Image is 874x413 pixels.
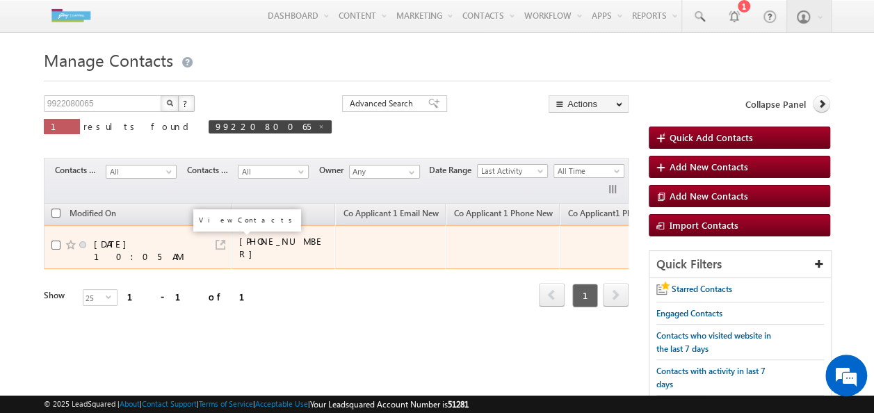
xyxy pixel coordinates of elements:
span: All Time [554,165,620,177]
span: Starred Contacts [672,284,732,294]
button: ? [178,95,195,112]
a: Contact Support [142,399,197,408]
textarea: Type your message and hit 'Enter' [18,129,254,307]
span: Contacts Stage [55,164,106,177]
span: 9922080065 [216,120,311,132]
span: Collapse Panel [745,98,806,111]
span: Contacts with activity in last 7 days [656,366,766,389]
a: Co Applicant 1 Email New [336,206,445,224]
span: Date Range [429,164,477,177]
span: Quick Add Contacts [670,131,753,143]
span: prev [539,283,565,307]
span: Your Leadsquared Account Number is [310,399,469,410]
span: select [106,293,117,300]
a: Co Applicant 1 Phone New [446,206,559,224]
a: All [106,165,177,179]
div: Minimize live chat window [228,7,261,40]
a: Last Activity [477,164,548,178]
div: [DATE] 10:05 AM [94,238,198,263]
span: Contacts Source [187,164,238,177]
img: Search [166,99,173,106]
span: 51281 [448,399,469,410]
a: All Time [553,164,624,178]
span: Add New Contacts [670,161,748,172]
em: Start Chat [189,318,252,337]
div: Show [44,289,72,302]
span: next [603,283,629,307]
a: Terms of Service [199,399,253,408]
span: 1 [51,120,73,132]
div: Chat with us now [72,73,234,91]
span: 1 [572,284,598,307]
span: © 2025 LeadSquared | | | | | [44,398,469,411]
span: Contacts who visited website in the last 7 days [656,330,771,354]
img: d_60004797649_company_0_60004797649 [24,73,58,91]
input: Type to Search [349,165,420,179]
span: Import Contacts [670,219,738,231]
span: Owner [319,164,349,177]
span: All [106,165,172,178]
span: 25 [83,290,106,305]
div: Quick Filters [649,251,831,278]
a: prev [539,284,565,307]
button: Actions [549,95,629,113]
span: Co Applicant 1 Phone New [453,208,552,218]
a: All [238,165,309,179]
span: Modified On [70,208,116,218]
a: Co Applicant1 Phone New [560,206,671,224]
span: Add New Contacts [670,190,748,202]
div: [PHONE_NUMBER] [239,235,330,260]
div: 1 - 1 of 1 [127,289,261,305]
span: Co Applicant 1 Email New [343,208,438,218]
a: Show All Items [401,165,419,179]
input: Check all records [51,209,60,218]
div: View Contacts [199,213,296,226]
a: Acceptable Use [255,399,308,408]
span: ? [183,97,189,109]
span: All [238,165,305,178]
span: results found [83,120,194,132]
span: Last Activity [478,165,544,177]
a: Modified On [63,206,123,224]
span: Engaged Contacts [656,308,722,318]
a: next [603,284,629,307]
span: Manage Contacts [44,49,173,71]
span: Co Applicant1 Phone New [567,208,664,218]
a: About [120,399,140,408]
span: Advanced Search [350,97,417,110]
img: Custom Logo [44,3,98,28]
